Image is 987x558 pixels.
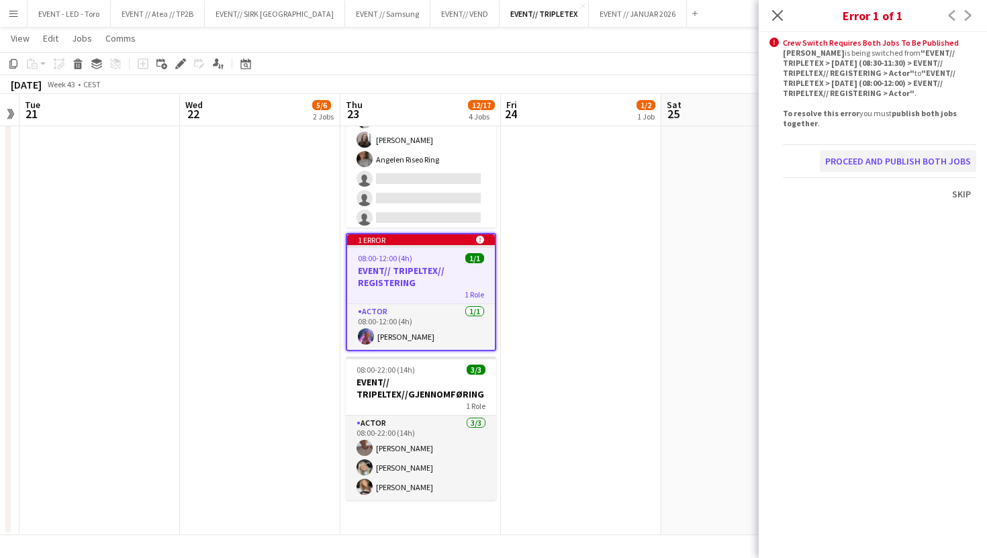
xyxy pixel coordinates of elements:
[38,30,64,47] a: Edit
[347,234,495,245] div: 1 error
[11,32,30,44] span: View
[468,100,495,110] span: 12/17
[506,99,517,111] span: Fri
[430,1,500,27] button: EVENT// VEND
[346,416,496,500] app-card-role: Actor3/308:00-22:00 (14h)[PERSON_NAME][PERSON_NAME][PERSON_NAME]
[23,106,40,122] span: 21
[66,30,97,47] a: Jobs
[783,48,955,78] b: "EVENT// TRIPLETEX > [DATE] (08:30-11:30) > EVENT// TRIPELTEX// REGISTERING > Actor"
[205,1,345,27] button: EVENT// SIRK [GEOGRAPHIC_DATA]
[783,68,955,98] b: "EVENT// TRIPLETEX > [DATE] (08:00-12:00) > EVENT// TRIPELTEX// REGISTERING > Actor"
[105,32,136,44] span: Comms
[347,265,495,289] h3: EVENT// TRIPELTEX// REGISTERING
[637,100,655,110] span: 1/2
[467,365,485,375] span: 3/3
[25,99,40,111] span: Tue
[465,289,484,299] span: 1 Role
[185,99,203,111] span: Wed
[667,99,681,111] span: Sat
[469,111,494,122] div: 4 Jobs
[346,233,496,351] app-job-card: 1 error 08:00-12:00 (4h)1/1EVENT// TRIPELTEX// REGISTERING1 RoleActor1/108:00-12:00 (4h)[PERSON_N...
[347,304,495,350] app-card-role: Actor1/108:00-12:00 (4h)[PERSON_NAME]
[11,78,42,91] div: [DATE]
[500,1,589,27] button: EVENT// TRIPLETEX
[357,365,415,375] span: 08:00-22:00 (14h)
[28,1,111,27] button: EVENT - LED - Toro
[346,88,496,231] app-card-role: Actor1I3/608:30-11:30 (3h)[PERSON_NAME][PERSON_NAME]Angelen Riseo Ring
[783,48,976,128] div: is being switched from to . you must .
[312,100,331,110] span: 5/6
[820,150,976,172] button: Proceed and publish both jobs
[100,30,141,47] a: Comms
[783,48,845,58] b: [PERSON_NAME]
[589,1,687,27] button: EVENT // JANUAR 2026
[346,357,496,500] app-job-card: 08:00-22:00 (14h)3/3EVENT// TRIPELTEX//GJENNOMFØRING1 RoleActor3/308:00-22:00 (14h)[PERSON_NAME][...
[344,106,363,122] span: 23
[783,108,859,118] b: To resolve this error
[637,111,655,122] div: 1 Job
[358,253,412,263] span: 08:00-12:00 (4h)
[783,108,957,128] b: publish both jobs together
[346,99,363,111] span: Thu
[345,1,430,27] button: EVENT // Samsung
[72,32,92,44] span: Jobs
[665,106,681,122] span: 25
[44,79,78,89] span: Week 43
[504,106,517,122] span: 24
[111,1,205,27] button: EVENT // Atea // TP2B
[947,183,976,205] button: Skip
[465,253,484,263] span: 1/1
[346,376,496,400] h3: EVENT// TRIPELTEX//GJENNOMFØRING
[43,32,58,44] span: Edit
[313,111,334,122] div: 2 Jobs
[759,7,987,24] h3: Error 1 of 1
[346,29,496,228] app-job-card: Updated08:00-14:00 (6h)4/7EVENT// TRIPELTEX// REGISTERING2 RolesActor1/108:00-14:00 (6h)[PERSON_N...
[83,79,101,89] div: CEST
[783,38,976,48] div: Crew Switch Requires Both Jobs To Be Published
[5,30,35,47] a: View
[466,401,485,411] span: 1 Role
[183,106,203,122] span: 22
